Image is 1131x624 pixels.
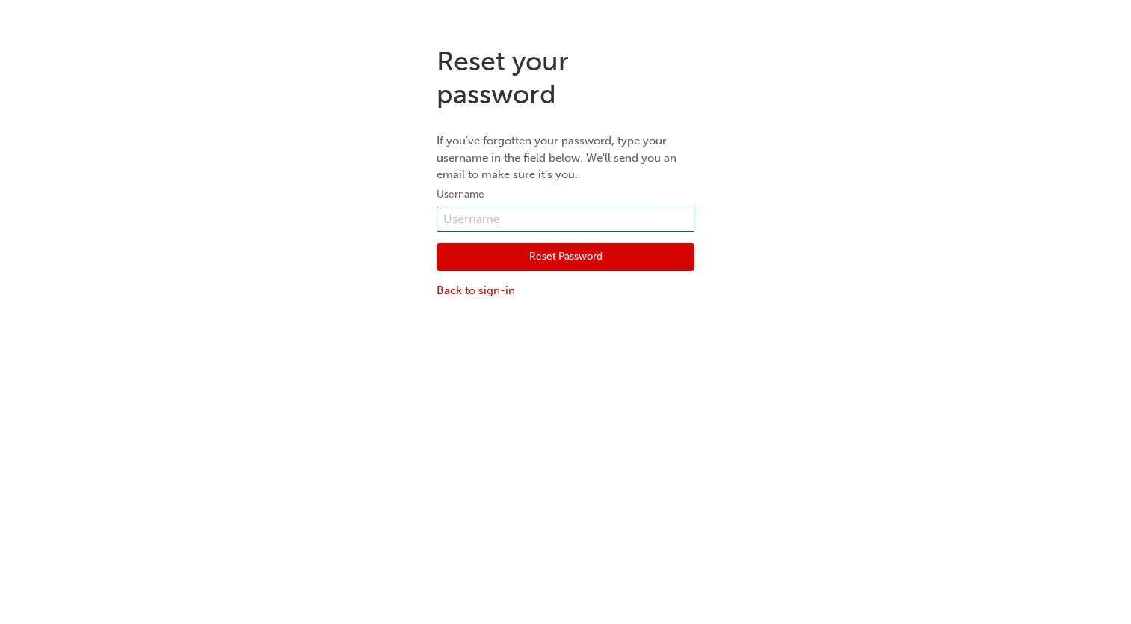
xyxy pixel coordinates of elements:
button: Reset Password [437,243,694,272]
label: Username [437,186,694,204]
h1: Reset your password [437,45,694,110]
a: Back to sign-in [437,282,694,299]
input: Username [437,207,694,232]
p: If you've forgotten your password, type your username in the field below. We'll send you an email... [437,132,694,183]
